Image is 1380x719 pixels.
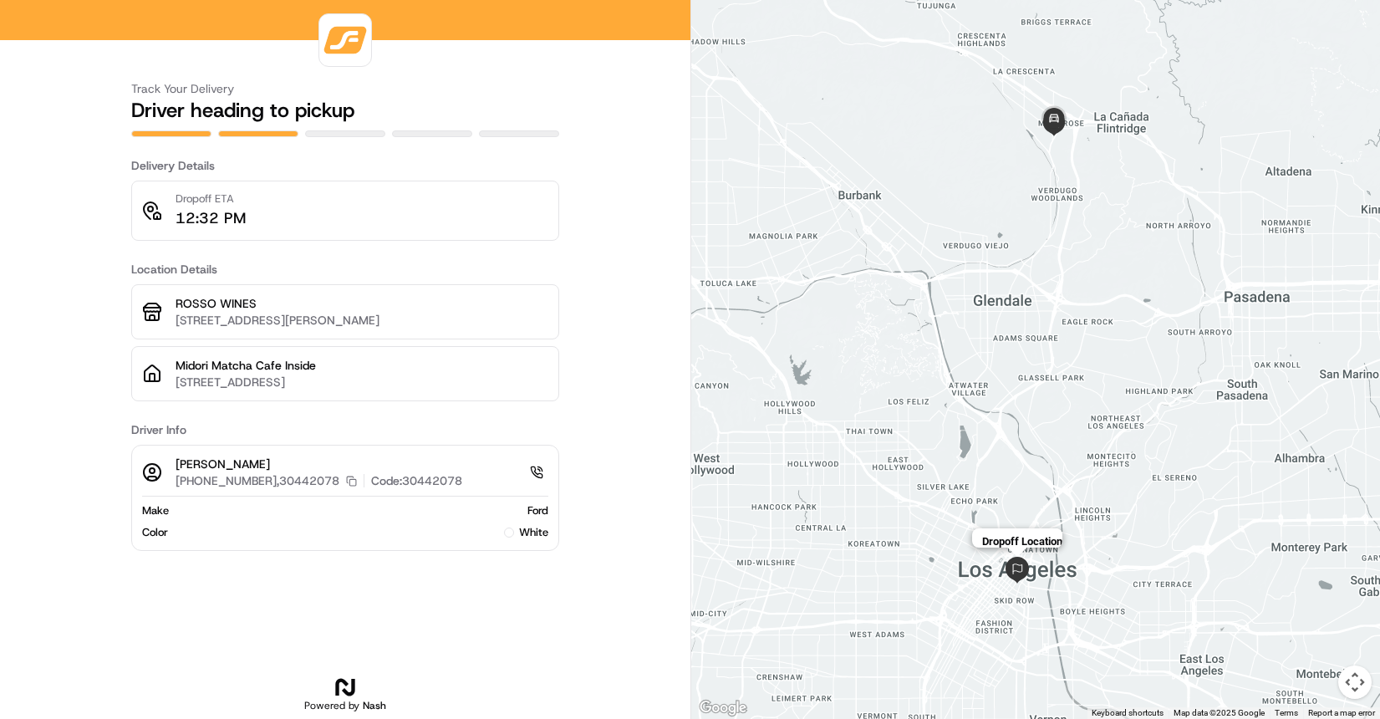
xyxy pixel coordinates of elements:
p: Code: 30442078 [371,472,462,489]
a: Report a map error [1308,708,1375,717]
p: [PHONE_NUMBER],30442078 [176,472,339,489]
p: ROSSO WINES [176,295,548,312]
button: Map camera controls [1338,665,1372,699]
h3: Delivery Details [131,157,559,174]
a: Terms (opens in new tab) [1275,708,1298,717]
p: Midori Matcha Cafe Inside [176,357,548,374]
p: 12:32 PM [176,207,246,230]
p: [PERSON_NAME] [176,456,462,472]
h3: Track Your Delivery [131,80,559,97]
span: Ford [527,503,548,518]
p: [STREET_ADDRESS] [176,374,548,390]
h2: Powered by [304,699,386,712]
span: Color [142,525,168,540]
button: Keyboard shortcuts [1092,707,1164,719]
p: Dropoff Location [982,535,1062,548]
span: white [519,525,548,540]
span: Make [142,503,169,518]
img: logo-public_tracking_screen-VNDR-1688417501853.png [323,18,368,63]
a: Open this area in Google Maps (opens a new window) [695,697,751,719]
p: [STREET_ADDRESS][PERSON_NAME] [176,312,548,329]
h3: Driver Info [131,421,559,438]
span: Map data ©2025 Google [1174,708,1265,717]
img: Google [695,697,751,719]
span: Nash [363,699,386,712]
h3: Location Details [131,261,559,278]
p: Dropoff ETA [176,191,246,207]
h2: Driver heading to pickup [131,97,559,124]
